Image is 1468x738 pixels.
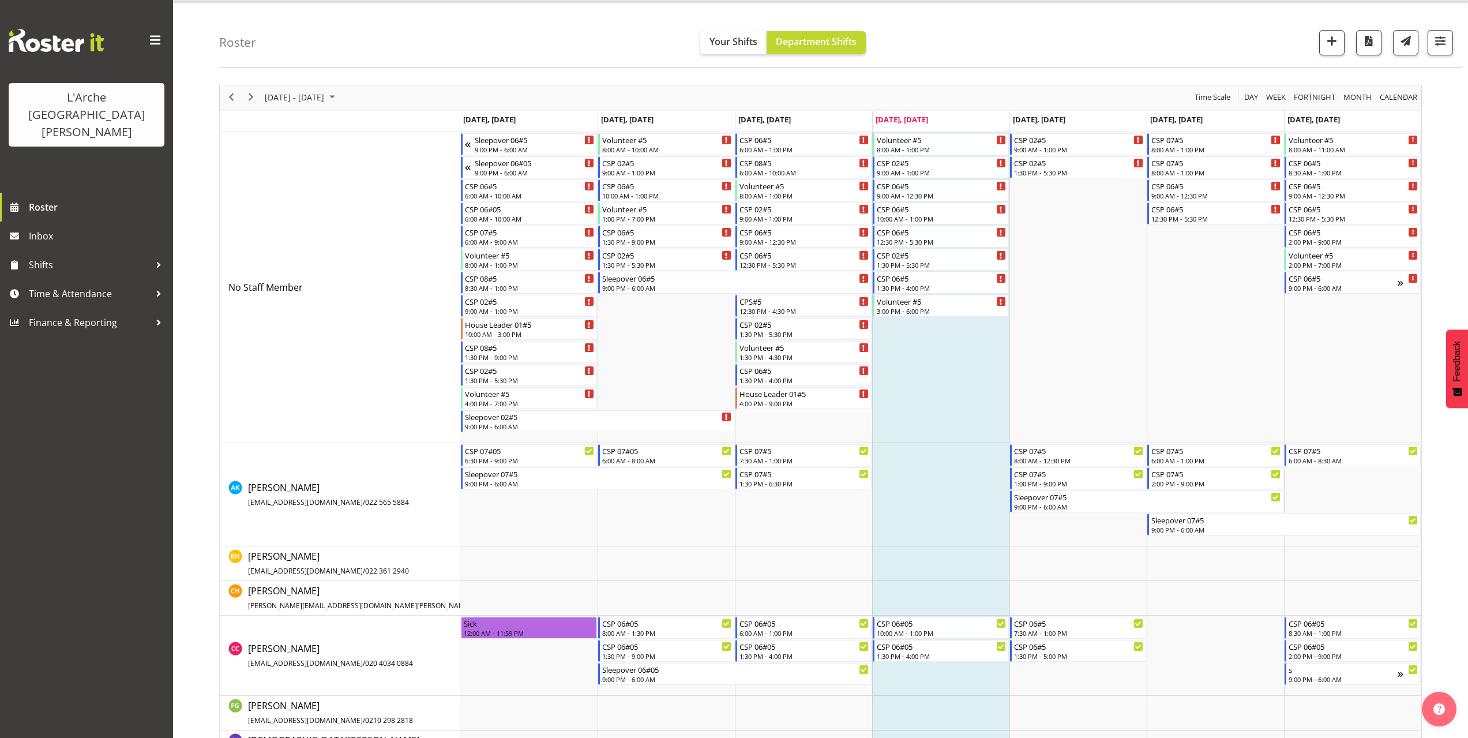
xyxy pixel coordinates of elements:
button: Previous [224,90,239,104]
div: CSP 06#5 [1151,203,1281,215]
div: CSP 06#5 [877,203,1006,215]
button: Filter Shifts [1428,30,1453,55]
div: No Staff Member"s event - CSP 06#5 Begin From Saturday, September 20, 2025 at 9:00:00 AM GMT+12:0... [1147,179,1283,201]
div: 8:30 AM - 1:00 PM [1289,168,1418,177]
div: No Staff Member"s event - CSP 06#5 Begin From Wednesday, September 17, 2025 at 9:00:00 AM GMT+12:... [735,226,872,248]
div: CSP 06#05 [877,640,1006,652]
img: Rosterit website logo [9,29,104,52]
div: CSP 06#5 [1289,272,1398,284]
div: 12:30 PM - 5:30 PM [739,260,869,269]
div: Sleepover 02#5 [465,411,731,422]
div: Volunteer #5 [1289,249,1418,261]
div: No Staff Member"s event - CSP 08#5 Begin From Monday, September 15, 2025 at 1:30:00 PM GMT+12:00 ... [461,341,597,363]
a: [PERSON_NAME][EMAIL_ADDRESS][DOMAIN_NAME]/022 565 5884 [248,481,409,508]
div: 9:00 PM - 6:00 AM [465,479,731,488]
div: 9:00 AM - 12:30 PM [1289,191,1418,200]
button: Month [1378,90,1420,104]
div: next period [241,85,261,110]
div: 10:00 AM - 1:00 PM [877,214,1006,223]
div: 6:00 AM - 1:00 PM [739,628,869,638]
div: 6:00 AM - 9:00 AM [465,237,594,246]
div: 1:30 PM - 5:30 PM [739,329,869,339]
div: No Staff Member"s event - Volunteer #5 Begin From Sunday, September 21, 2025 at 8:00:00 AM GMT+12... [1285,133,1421,155]
div: Crissandra Cruz"s event - s Begin From Sunday, September 21, 2025 at 9:00:00 PM GMT+12:00 Ends At... [1285,663,1421,685]
div: 12:30 PM - 4:30 PM [739,306,869,316]
div: 6:00 AM - 10:00 AM [465,214,594,223]
div: 1:30 PM - 4:00 PM [739,651,869,661]
span: Shifts [29,256,150,274]
span: [PERSON_NAME] [248,585,517,611]
div: No Staff Member"s event - CSP 02#5 Begin From Monday, September 15, 2025 at 9:00:00 AM GMT+12:00 ... [461,295,597,317]
div: 7:30 AM - 1:00 PM [1014,628,1143,638]
div: CSP 06#5 [1289,226,1418,238]
div: CSP 07#5 [465,226,594,238]
div: 9:00 AM - 12:30 PM [1151,191,1281,200]
div: Volunteer #5 [739,342,869,353]
a: [PERSON_NAME][EMAIL_ADDRESS][DOMAIN_NAME]/0210 298 2818 [248,699,413,726]
div: CSP 06#5 [739,249,869,261]
div: Crissandra Cruz"s event - CSP 06#5 Begin From Friday, September 19, 2025 at 7:30:00 AM GMT+12:00 ... [1010,617,1146,639]
button: Add a new shift [1319,30,1345,55]
div: 4:00 PM - 9:00 PM [739,399,869,408]
div: CSP 07#5 [1151,468,1281,479]
span: Inbox [29,227,167,245]
div: Aman Kaur"s event - CSP 07#5 Begin From Wednesday, September 17, 2025 at 7:30:00 AM GMT+12:00 End... [735,444,872,466]
button: Your Shifts [700,31,767,54]
div: 12:30 PM - 5:30 PM [877,237,1006,246]
div: Volunteer #5 [1289,134,1418,145]
div: No Staff Member"s event - House Leader 01#5 Begin From Wednesday, September 17, 2025 at 4:00:00 P... [735,387,872,409]
div: No Staff Member"s event - House Leader 01#5 Begin From Monday, September 15, 2025 at 10:00:00 AM ... [461,318,597,340]
a: No Staff Member [228,280,303,294]
div: CSP 02#5 [465,365,594,376]
div: No Staff Member"s event - CSP 06#5 Begin From Monday, September 15, 2025 at 6:00:00 AM GMT+12:00 ... [461,179,597,201]
span: Fortnight [1293,90,1336,104]
div: CSP 06#5 [1014,617,1143,629]
div: CSP 02#5 [877,157,1006,168]
div: No Staff Member"s event - CSP 02#5 Begin From Wednesday, September 17, 2025 at 9:00:00 AM GMT+12:... [735,203,872,224]
div: CSP 06#5 [1289,180,1418,192]
div: 9:00 PM - 6:00 AM [465,422,731,431]
div: No Staff Member"s event - CSP 06#5 Begin From Thursday, September 18, 2025 at 9:00:00 AM GMT+12:0... [873,179,1009,201]
div: 1:30 PM - 9:00 PM [602,237,731,246]
div: 8:00 AM - 1:00 PM [739,191,869,200]
span: / [363,658,365,668]
div: 8:00 AM - 1:30 PM [602,628,731,638]
span: 022 361 2940 [365,566,409,576]
div: 3:00 PM - 6:00 PM [877,306,1006,316]
div: No Staff Member"s event - Sleepover 06#5 Begin From Sunday, September 14, 2025 at 9:00:00 PM GMT+... [461,133,597,155]
span: [EMAIL_ADDRESS][DOMAIN_NAME] [248,715,363,725]
div: Aman Kaur"s event - CSP 07#05 Begin From Tuesday, September 16, 2025 at 6:00:00 AM GMT+12:00 Ends... [598,444,734,466]
div: CSP 02#5 [465,295,594,307]
div: 9:00 AM - 1:00 PM [602,168,731,177]
div: 6:00 AM - 10:00 AM [739,168,869,177]
div: CSP 07#05 [465,445,594,456]
div: 1:00 PM - 7:00 PM [602,214,731,223]
div: Volunteer #5 [602,203,731,215]
div: Aman Kaur"s event - Sleepover 07#5 Begin From Monday, September 15, 2025 at 9:00:00 PM GMT+12:00 ... [461,467,734,489]
div: Sleepover 07#5 [465,468,731,479]
div: 9:00 PM - 6:00 AM [1289,675,1398,684]
div: 8:00 AM - 1:00 PM [877,145,1006,154]
div: Aman Kaur"s event - CSP 07#5 Begin From Wednesday, September 17, 2025 at 1:30:00 PM GMT+12:00 End... [735,467,872,489]
div: Crissandra Cruz"s event - CSP 06#05 Begin From Thursday, September 18, 2025 at 10:00:00 AM GMT+12... [873,617,1009,639]
div: Sleepover 07#5 [1151,514,1418,526]
div: 2:00 PM - 9:00 PM [1289,651,1418,661]
div: Volunteer #5 [877,295,1006,307]
div: 8:00 AM - 10:00 AM [602,145,731,154]
div: CSP 06#05 [465,203,594,215]
div: Crissandra Cruz"s event - CSP 06#05 Begin From Sunday, September 21, 2025 at 2:00:00 PM GMT+12:00... [1285,640,1421,662]
div: 1:30 PM - 4:30 PM [739,353,869,362]
span: 022 565 5884 [365,497,409,507]
div: 6:30 PM - 9:00 PM [465,456,594,465]
div: s [1289,664,1398,675]
div: CSP 06#5 [1151,180,1281,192]
div: No Staff Member"s event - CSP 02#5 Begin From Thursday, September 18, 2025 at 9:00:00 AM GMT+12:0... [873,156,1009,178]
div: CPS#5 [739,295,869,307]
div: 1:30 PM - 4:00 PM [877,283,1006,293]
div: 1:30 PM - 4:00 PM [877,651,1006,661]
div: CSP 06#5 [739,134,869,145]
div: CSP 07#5 [1014,468,1143,479]
div: 1:30 PM - 9:00 PM [602,651,731,661]
div: 6:00 AM - 8:00 AM [602,456,731,465]
div: Aman Kaur"s event - CSP 07#05 Begin From Monday, September 15, 2025 at 6:30:00 PM GMT+12:00 Ends ... [461,444,597,466]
